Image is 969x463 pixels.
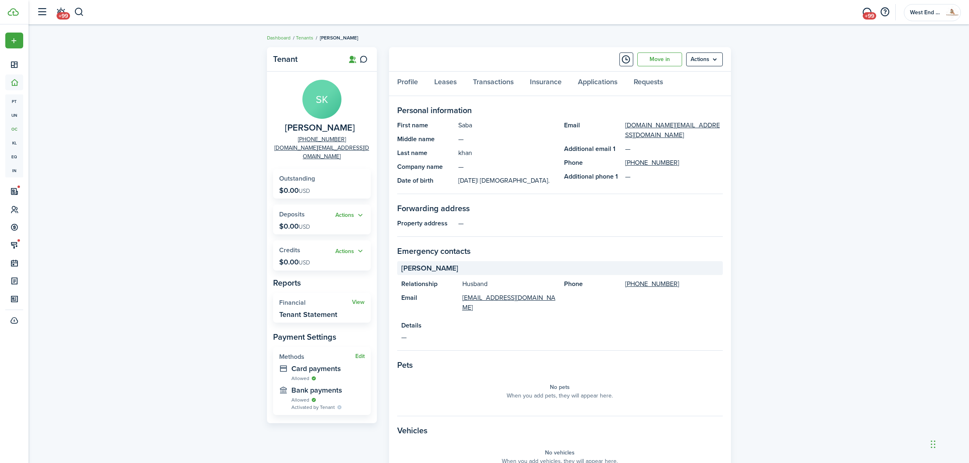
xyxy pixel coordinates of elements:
a: [PHONE_NUMBER] [625,279,679,289]
p: $0.00 [279,222,310,230]
span: Allowed [291,375,309,382]
span: Deposits [279,210,305,219]
widget-stats-title: Financial [279,299,352,306]
panel-main-description: Saba [458,120,556,130]
span: USD [299,187,310,195]
button: Open menu [5,33,23,48]
a: oc [5,122,23,136]
panel-main-section-title: Pets [397,359,723,371]
panel-main-title: Email [564,120,621,140]
a: [DOMAIN_NAME][EMAIL_ADDRESS][DOMAIN_NAME] [625,120,723,140]
span: +99 [57,12,70,20]
p: $0.00 [279,258,310,266]
a: pt [5,94,23,108]
panel-main-title: Company name [397,162,454,172]
div: Drag [931,432,936,456]
a: in [5,164,23,177]
a: Insurance [522,72,570,96]
a: [EMAIL_ADDRESS][DOMAIN_NAME] [462,293,556,312]
a: Profile [389,72,426,96]
panel-main-section-title: Forwarding address [397,202,723,214]
panel-main-section-title: Emergency contacts [397,245,723,257]
a: Dashboard [267,34,291,41]
iframe: Chat Widget [834,375,969,463]
panel-main-title: Phone [564,279,621,289]
button: Edit [355,353,365,360]
panel-main-section-title: Vehicles [397,424,723,437]
span: USD [299,223,310,231]
a: Requests [626,72,671,96]
panel-main-title: Relationship [401,279,458,289]
panel-main-title: Additional email 1 [564,144,621,154]
a: [DOMAIN_NAME][EMAIL_ADDRESS][DOMAIN_NAME] [273,144,371,161]
panel-main-title: Tenant [273,55,338,64]
panel-main-title: Last name [397,148,454,158]
span: +99 [863,12,876,20]
a: View [352,299,365,306]
a: kl [5,136,23,150]
button: Timeline [619,52,633,66]
button: Open resource center [878,5,892,19]
panel-main-title: Date of birth [397,176,454,186]
p: $0.00 [279,186,310,194]
span: [PERSON_NAME] [401,263,458,274]
a: Tenants [296,34,313,41]
widget-stats-description: Bank payments [291,386,365,394]
img: TenantCloud [8,8,19,16]
panel-main-description: Husband [462,279,556,289]
span: USD [299,258,310,267]
button: Open sidebar [34,4,50,20]
span: Saba khan [285,123,355,133]
widget-stats-description: Tenant Statement [279,310,337,319]
panel-main-title: Details [401,321,719,330]
a: [PHONE_NUMBER] [625,158,679,168]
a: [PHONE_NUMBER] [298,135,346,144]
span: Credits [279,245,300,255]
panel-main-description: — [458,134,556,144]
span: Allowed [291,396,309,404]
span: Activated by Tenant [291,404,335,411]
button: Open menu [335,211,365,220]
avatar-text: SK [302,80,341,119]
panel-main-title: Additional phone 1 [564,172,621,181]
panel-main-section-title: Personal information [397,104,723,116]
span: | [DEMOGRAPHIC_DATA]. [477,176,550,185]
img: West End Property Management [946,6,959,19]
panel-main-subtitle: Reports [273,277,371,289]
a: Transactions [465,72,522,96]
panel-main-title: Middle name [397,134,454,144]
a: Move in [637,52,682,66]
panel-main-title: Phone [564,158,621,168]
a: Notifications [53,2,68,23]
a: eq [5,150,23,164]
panel-main-placeholder-title: No pets [550,383,570,391]
menu-btn: Actions [686,52,723,66]
span: West End Property Management [910,10,943,15]
panel-main-placeholder-description: When you add pets, they will appear here. [507,391,613,400]
a: Applications [570,72,626,96]
panel-main-subtitle: Payment Settings [273,331,371,343]
button: Actions [335,211,365,220]
panel-main-description: — [458,162,556,172]
a: un [5,108,23,122]
panel-main-title: Email [401,293,458,312]
span: Outstanding [279,174,315,183]
panel-main-description: [DATE] [458,176,556,186]
widget-stats-title: Methods [279,353,355,360]
button: Actions [335,247,365,256]
a: Messaging [859,2,875,23]
panel-main-description: — [401,332,719,342]
button: Search [74,5,84,19]
span: [PERSON_NAME] [320,34,358,41]
panel-main-placeholder-title: No vehicles [545,448,575,457]
panel-main-title: Property address [397,218,454,228]
panel-main-description: khan [458,148,556,158]
button: Open menu [686,52,723,66]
